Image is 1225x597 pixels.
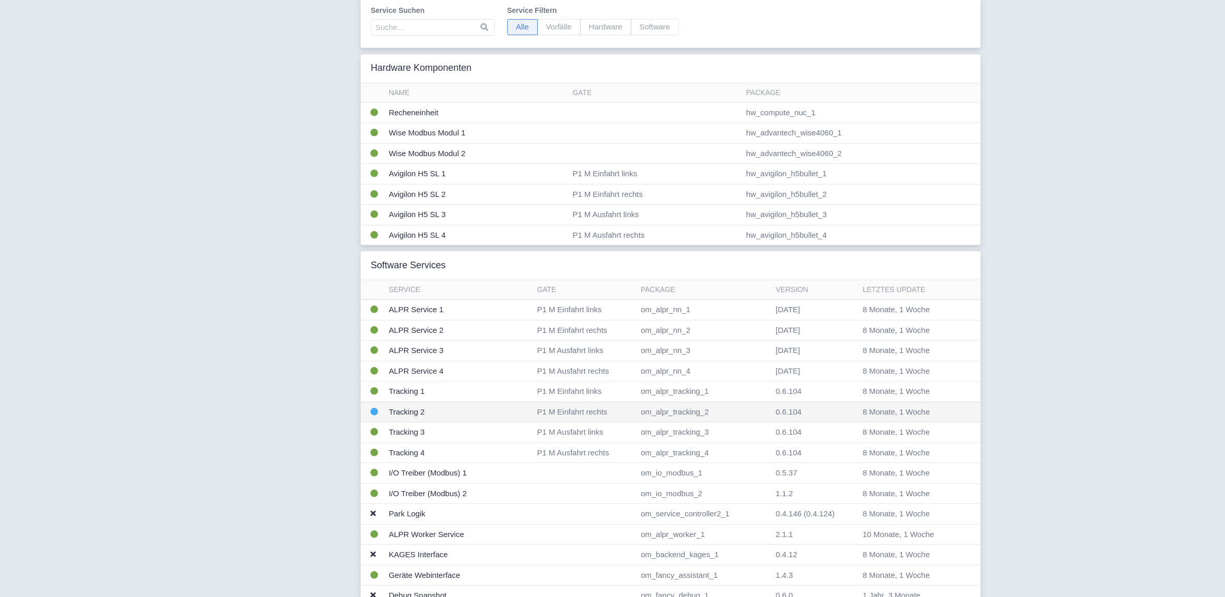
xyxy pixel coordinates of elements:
[385,504,533,525] td: Park Logik
[859,442,962,463] td: 8 Monate, 1 Woche
[533,402,637,422] td: P1 M Einfahrt rechts
[859,341,962,361] td: 8 Monate, 1 Woche
[385,102,569,123] td: Recheneinheit
[776,530,793,539] span: 2.1.1
[568,164,742,185] td: P1 M Einfahrt links
[859,361,962,381] td: 8 Monate, 1 Woche
[637,422,771,443] td: om_alpr_tracking_3
[385,545,533,565] td: KAGES Interface
[742,164,980,185] td: hw_avigilon_h5bullet_1
[385,83,569,103] th: Name
[385,463,533,484] td: I/O Treiber (Modbus) 1
[385,184,569,205] td: Avigilon H5 SL 2
[637,381,771,402] td: om_alpr_tracking_1
[385,422,533,443] td: Tracking 3
[580,19,631,35] span: Hardware
[371,260,446,271] h3: Software Services
[385,402,533,422] td: Tracking 2
[507,5,679,16] label: Service filtern
[371,5,495,16] label: Service suchen
[533,422,637,443] td: P1 M Ausfahrt links
[568,83,742,103] th: Gate
[859,483,962,504] td: 8 Monate, 1 Woche
[742,102,980,123] td: hw_compute_nuc_1
[859,565,962,586] td: 8 Monate, 1 Woche
[776,489,793,498] span: 1.1.2
[385,524,533,545] td: ALPR Worker Service
[371,63,472,74] h3: Hardware Komponenten
[637,524,771,545] td: om_alpr_worker_1
[637,361,771,381] td: om_alpr_nn_4
[637,483,771,504] td: om_io_modbus_2
[371,19,495,36] input: Suche…
[859,280,962,300] th: Letztes Update
[385,361,533,381] td: ALPR Service 4
[385,381,533,402] td: Tracking 1
[776,571,793,579] span: 1.4.3
[776,427,801,436] span: 0.6.104
[776,366,800,375] span: [DATE]
[771,280,858,300] th: Version
[385,483,533,504] td: I/O Treiber (Modbus) 2
[507,19,538,35] span: Alle
[742,123,980,144] td: hw_advantech_wise4060_1
[385,565,533,586] td: Geräte Webinterface
[859,524,962,545] td: 10 Monate, 1 Woche
[859,381,962,402] td: 8 Monate, 1 Woche
[637,504,771,525] td: om_service_controller2_1
[385,341,533,361] td: ALPR Service 3
[637,402,771,422] td: om_alpr_tracking_2
[742,205,980,225] td: hw_avigilon_h5bullet_3
[776,346,800,355] span: [DATE]
[533,442,637,463] td: P1 M Ausfahrt rechts
[776,468,797,477] span: 0.5.37
[637,341,771,361] td: om_alpr_nn_3
[385,205,569,225] td: Avigilon H5 SL 3
[533,280,637,300] th: Gate
[859,320,962,341] td: 8 Monate, 1 Woche
[568,184,742,205] td: P1 M Einfahrt rechts
[637,320,771,341] td: om_alpr_nn_2
[742,225,980,245] td: hw_avigilon_h5bullet_4
[859,545,962,565] td: 8 Monate, 1 Woche
[533,381,637,402] td: P1 M Einfahrt links
[385,280,533,300] th: Service
[385,123,569,144] td: Wise Modbus Modul 1
[859,504,962,525] td: 8 Monate, 1 Woche
[776,448,801,457] span: 0.6.104
[385,225,569,245] td: Avigilon H5 SL 4
[533,300,637,320] td: P1 M Einfahrt links
[776,305,800,314] span: [DATE]
[631,19,679,35] span: Software
[776,387,801,395] span: 0.6.104
[533,341,637,361] td: P1 M Ausfahrt links
[385,143,569,164] td: Wise Modbus Modul 2
[776,326,800,334] span: [DATE]
[742,184,980,205] td: hw_avigilon_h5bullet_2
[637,280,771,300] th: Package
[859,422,962,443] td: 8 Monate, 1 Woche
[533,320,637,341] td: P1 M Einfahrt rechts
[804,509,835,518] span: (0.4.124)
[637,300,771,320] td: om_alpr_nn_1
[568,225,742,245] td: P1 M Ausfahrt rechts
[537,19,581,35] span: Vorfälle
[742,83,980,103] th: Package
[776,509,801,518] span: 0.4.146
[385,442,533,463] td: Tracking 4
[776,550,797,559] span: 0.4.12
[776,407,801,416] span: 0.6.104
[859,463,962,484] td: 8 Monate, 1 Woche
[637,565,771,586] td: om_fancy_assistant_1
[637,545,771,565] td: om_backend_kages_1
[742,143,980,164] td: hw_advantech_wise4060_2
[385,300,533,320] td: ALPR Service 1
[385,320,533,341] td: ALPR Service 2
[859,402,962,422] td: 8 Monate, 1 Woche
[568,205,742,225] td: P1 M Ausfahrt links
[637,442,771,463] td: om_alpr_tracking_4
[637,463,771,484] td: om_io_modbus_1
[533,361,637,381] td: P1 M Ausfahrt rechts
[859,300,962,320] td: 8 Monate, 1 Woche
[385,164,569,185] td: Avigilon H5 SL 1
